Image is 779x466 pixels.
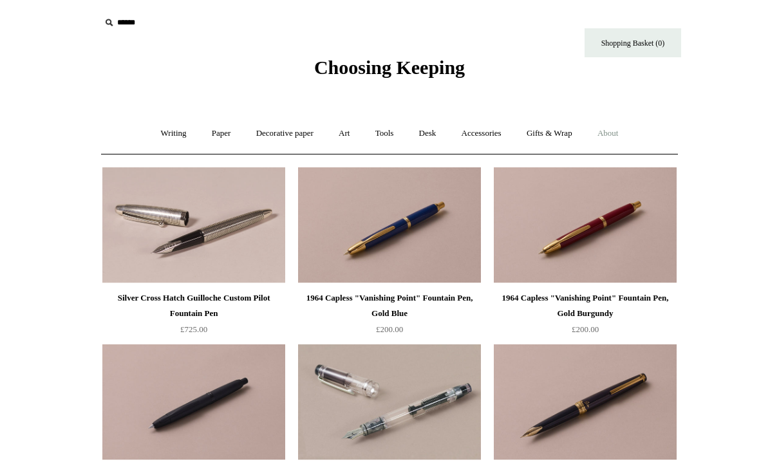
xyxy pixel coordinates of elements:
[494,167,677,283] a: 1964 Capless "Vanishing Point" Fountain Pen, Gold Burgundy 1964 Capless "Vanishing Point" Fountai...
[102,344,285,460] img: 1964 Capless "Vanishing Point" Fountain Pen, Matte Black
[298,344,481,460] img: Demonstrator Clear Pilot Heritage 92 Piston Refill Fountain Pen
[327,116,361,151] a: Art
[494,167,677,283] img: 1964 Capless "Vanishing Point" Fountain Pen, Gold Burgundy
[102,167,285,283] a: Silver Cross Hatch Guilloche Custom Pilot Fountain Pen Silver Cross Hatch Guilloche Custom Pilot ...
[494,344,677,460] img: 1968 Black "Elite" Pocket Fountain Pen
[494,290,677,343] a: 1964 Capless "Vanishing Point" Fountain Pen, Gold Burgundy £200.00
[298,167,481,283] a: 1964 Capless "Vanishing Point" Fountain Pen, Gold Blue 1964 Capless "Vanishing Point" Fountain Pe...
[450,116,513,151] a: Accessories
[376,324,403,334] span: £200.00
[497,290,673,321] div: 1964 Capless "Vanishing Point" Fountain Pen, Gold Burgundy
[314,57,465,78] span: Choosing Keeping
[408,116,448,151] a: Desk
[298,167,481,283] img: 1964 Capless "Vanishing Point" Fountain Pen, Gold Blue
[572,324,599,334] span: £200.00
[314,67,465,76] a: Choosing Keeping
[200,116,243,151] a: Paper
[106,290,282,321] div: Silver Cross Hatch Guilloche Custom Pilot Fountain Pen
[515,116,584,151] a: Gifts & Wrap
[180,324,207,334] span: £725.00
[298,344,481,460] a: Demonstrator Clear Pilot Heritage 92 Piston Refill Fountain Pen Demonstrator Clear Pilot Heritage...
[102,167,285,283] img: Silver Cross Hatch Guilloche Custom Pilot Fountain Pen
[149,116,198,151] a: Writing
[586,116,630,151] a: About
[102,344,285,460] a: 1964 Capless "Vanishing Point" Fountain Pen, Matte Black 1964 Capless "Vanishing Point" Fountain ...
[298,290,481,343] a: 1964 Capless "Vanishing Point" Fountain Pen, Gold Blue £200.00
[102,290,285,343] a: Silver Cross Hatch Guilloche Custom Pilot Fountain Pen £725.00
[364,116,406,151] a: Tools
[245,116,325,151] a: Decorative paper
[301,290,478,321] div: 1964 Capless "Vanishing Point" Fountain Pen, Gold Blue
[585,28,681,57] a: Shopping Basket (0)
[494,344,677,460] a: 1968 Black "Elite" Pocket Fountain Pen 1968 Black "Elite" Pocket Fountain Pen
